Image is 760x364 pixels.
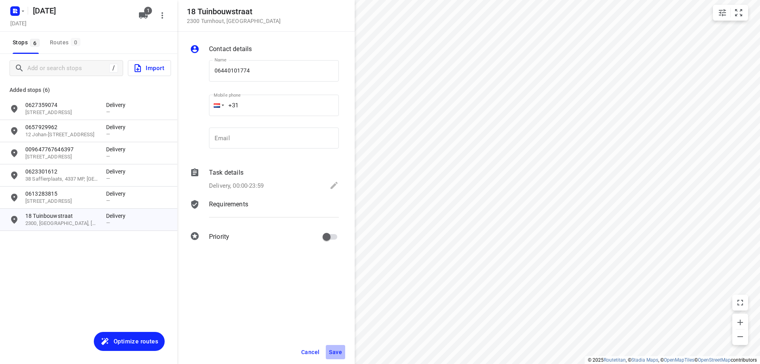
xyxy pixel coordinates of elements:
[94,332,165,351] button: Optimize routes
[25,101,98,109] p: 0627359074
[154,8,170,23] button: More
[664,357,694,363] a: OpenMapTiles
[713,5,748,21] div: small contained button group
[714,5,730,21] button: Map settings
[106,175,110,181] span: —
[106,220,110,226] span: —
[133,63,164,73] span: Import
[50,38,83,48] div: Routes
[209,44,252,54] p: Contact details
[106,153,110,159] span: —
[190,168,339,192] div: Task detailsDelivery, 00:00-23:59
[25,212,98,220] p: 18 Tuinbouwstraat
[698,357,731,363] a: OpenStreetMap
[30,4,132,17] h5: Rename
[25,131,98,139] p: 12 Johan-Constantin Mathiasstraat, 4336 CV, Middelburg, NL
[209,168,243,177] p: Task details
[106,198,110,204] span: —
[190,200,339,223] div: Requirements
[106,145,130,153] p: Delivery
[209,232,229,242] p: Priority
[9,85,168,95] p: Added stops (6)
[187,18,281,24] p: 2300 Turnhout , [GEOGRAPHIC_DATA]
[604,357,626,363] a: Routetitan
[27,62,109,74] input: Add or search stops
[25,153,98,161] p: 55 Koestraat, 5081 BT, Hilvarenbeek, NL
[214,93,241,97] label: Mobile phone
[588,357,757,363] li: © 2025 , © , © © contributors
[209,95,339,116] input: 1 (702) 123-4567
[209,200,248,209] p: Requirements
[109,64,118,72] div: /
[25,198,98,205] p: 141 Tholensstraat, 4531 AP, Terneuzen, NL
[25,220,98,227] p: 2300, [GEOGRAPHIC_DATA], [GEOGRAPHIC_DATA]
[106,212,130,220] p: Delivery
[329,349,342,355] span: Save
[144,7,152,15] span: 1
[30,39,40,47] span: 6
[106,190,130,198] p: Delivery
[631,357,658,363] a: Stadia Maps
[7,19,30,28] h5: Project date
[731,5,747,21] button: Fit zoom
[25,190,98,198] p: 0613283815
[71,38,80,46] span: 0
[190,44,339,55] div: Contact details
[329,181,339,190] svg: Edit
[301,349,319,355] span: Cancel
[106,168,130,175] p: Delivery
[326,345,345,359] button: Save
[13,38,42,48] span: Stops
[298,345,323,359] button: Cancel
[25,175,98,183] p: 38 Saffierplaats, 4337 MP, Middelburg, NL
[209,181,264,191] p: Delivery, 00:00-23:59
[187,7,281,16] h5: 18 Tuinbouwstraat
[106,101,130,109] p: Delivery
[209,95,224,116] div: Netherlands: + 31
[25,123,98,131] p: 0657929962
[114,336,158,347] span: Optimize routes
[106,109,110,115] span: —
[128,60,171,76] button: Import
[135,8,151,23] button: 1
[25,145,98,153] p: 009647767646397
[25,109,98,116] p: 20 Westerscheldestraat, 4388 VH, Oost-Souburg, NL
[25,168,98,175] p: 0623301612
[106,131,110,137] span: —
[123,60,171,76] a: Import
[106,123,130,131] p: Delivery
